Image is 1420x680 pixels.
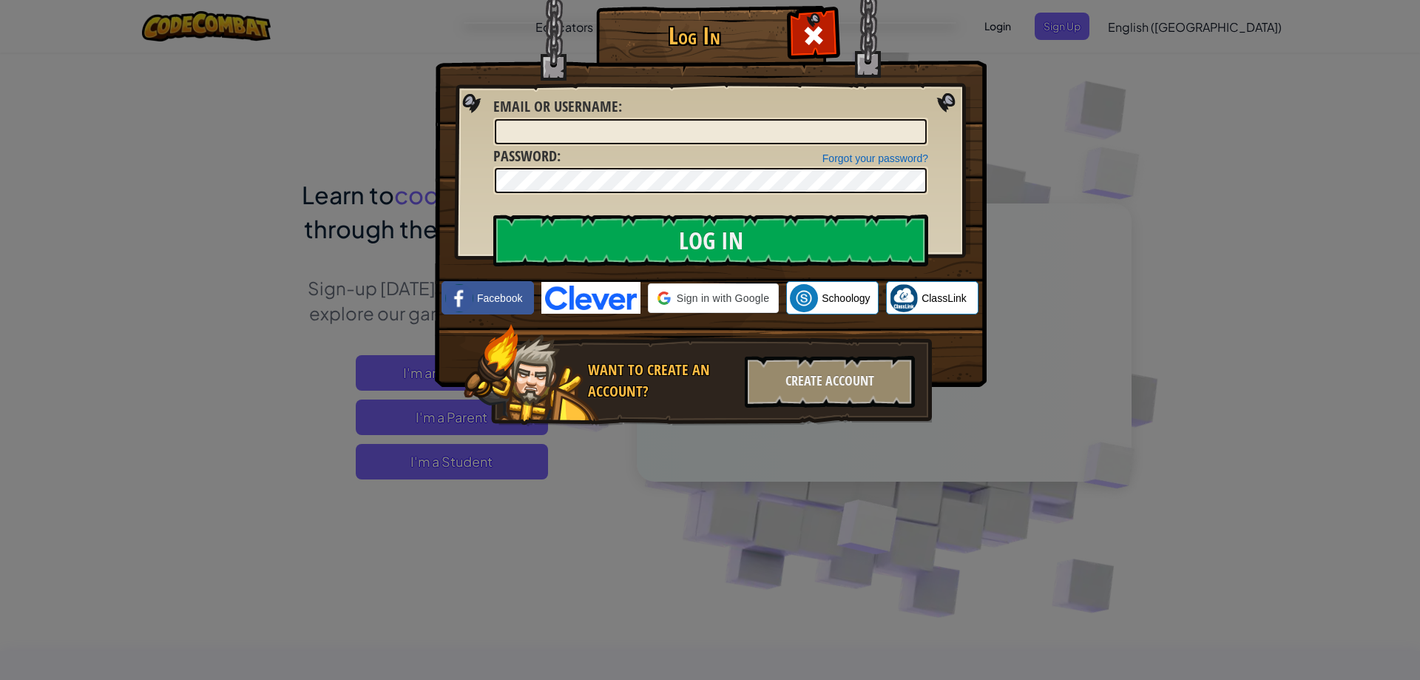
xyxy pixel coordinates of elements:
[445,284,473,312] img: facebook_small.png
[493,96,622,118] label: :
[541,282,640,314] img: clever-logo-blue.png
[493,146,561,167] label: :
[493,96,618,116] span: Email or Username
[822,291,870,306] span: Schoology
[493,215,928,266] input: Log In
[477,291,522,306] span: Facebook
[790,284,818,312] img: schoology.png
[648,283,779,313] div: Sign in with Google
[922,291,967,306] span: ClassLink
[677,291,769,306] span: Sign in with Google
[890,284,918,312] img: classlink-logo-small.png
[822,152,928,164] a: Forgot your password?
[600,23,788,49] h1: Log In
[745,356,915,408] div: Create Account
[588,360,736,402] div: Want to create an account?
[493,146,557,166] span: Password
